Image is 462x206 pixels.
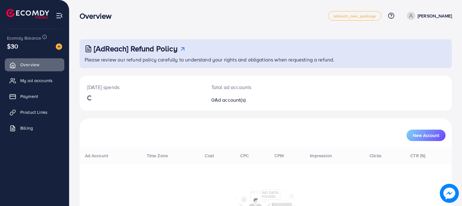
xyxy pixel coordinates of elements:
[6,9,49,19] img: logo
[7,35,41,41] span: Ecomdy Balance
[333,14,376,18] span: adreach_new_package
[5,122,64,134] a: Billing
[407,130,446,141] button: New Account
[5,106,64,119] a: Product Links
[404,12,452,20] a: [PERSON_NAME]
[56,43,62,50] img: image
[5,58,64,71] a: Overview
[413,133,439,138] span: New Account
[7,42,18,51] span: $30
[215,96,246,103] span: Ad account(s)
[211,97,289,103] h2: 0
[20,125,33,131] span: Billing
[20,61,39,68] span: Overview
[5,90,64,103] a: Payment
[328,11,381,21] a: adreach_new_package
[20,93,38,100] span: Payment
[20,109,48,115] span: Product Links
[211,83,289,91] p: Total ad accounts
[85,56,448,63] p: Please review our refund policy carefully to understand your rights and obligations when requesti...
[5,74,64,87] a: My ad accounts
[87,83,196,91] p: [DATE] spends
[440,184,459,203] img: image
[80,11,117,21] h3: Overview
[56,12,63,19] img: menu
[20,77,53,84] span: My ad accounts
[94,44,177,53] h3: [AdReach] Refund Policy
[418,12,452,20] p: [PERSON_NAME]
